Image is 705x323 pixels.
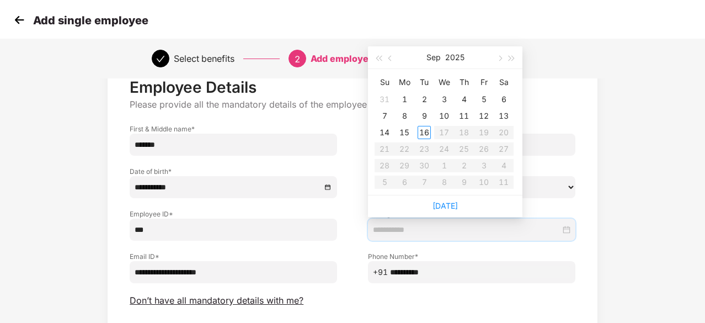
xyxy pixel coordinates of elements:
label: Date of birth [130,167,337,176]
div: 3 [437,93,451,106]
span: check [156,55,165,63]
label: First & Middle name [130,124,337,134]
td: 2025-09-09 [414,108,434,124]
th: Mo [394,73,414,91]
td: 2025-09-11 [454,108,474,124]
div: Select benefits [174,50,234,67]
th: Fr [474,73,494,91]
div: 4 [457,93,471,106]
td: 2025-09-12 [474,108,494,124]
td: 2025-09-07 [375,108,394,124]
div: 31 [378,93,391,106]
div: 13 [497,109,510,123]
div: Add employee details [311,50,406,67]
p: Employee Details [130,78,575,97]
div: 2 [418,93,431,106]
th: Th [454,73,474,91]
td: 2025-09-15 [394,124,414,141]
div: 9 [418,109,431,123]
div: 12 [477,109,490,123]
td: 2025-09-14 [375,124,394,141]
td: 2025-09-13 [494,108,514,124]
label: Employee ID [130,209,337,219]
th: Tu [414,73,434,91]
button: 2025 [445,46,464,68]
div: 5 [477,93,490,106]
div: 1 [398,93,411,106]
th: Su [375,73,394,91]
label: Phone Number [368,252,575,261]
td: 2025-09-04 [454,91,474,108]
span: 2 [295,54,300,65]
td: 2025-09-01 [394,91,414,108]
div: 11 [457,109,471,123]
th: We [434,73,454,91]
img: svg+xml;base64,PHN2ZyB4bWxucz0iaHR0cDovL3d3dy53My5vcmcvMjAwMC9zdmciIHdpZHRoPSIzMCIgaGVpZ2h0PSIzMC... [11,12,28,28]
p: Please provide all the mandatory details of the employee [130,99,575,110]
div: 14 [378,126,391,139]
td: 2025-09-06 [494,91,514,108]
div: 15 [398,126,411,139]
th: Sa [494,73,514,91]
td: 2025-09-02 [414,91,434,108]
span: +91 [373,266,388,278]
button: Sep [426,46,441,68]
div: 6 [497,93,510,106]
td: 2025-09-03 [434,91,454,108]
span: Don’t have all mandatory details with me? [130,295,303,306]
td: 2025-09-08 [394,108,414,124]
div: 7 [378,109,391,123]
td: 2025-09-16 [414,124,434,141]
div: 8 [398,109,411,123]
div: 10 [437,109,451,123]
td: 2025-09-05 [474,91,494,108]
td: 2025-09-10 [434,108,454,124]
div: 16 [418,126,431,139]
p: Add single employee [33,14,148,27]
label: Email ID [130,252,337,261]
td: 2025-08-31 [375,91,394,108]
a: [DATE] [432,201,458,210]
